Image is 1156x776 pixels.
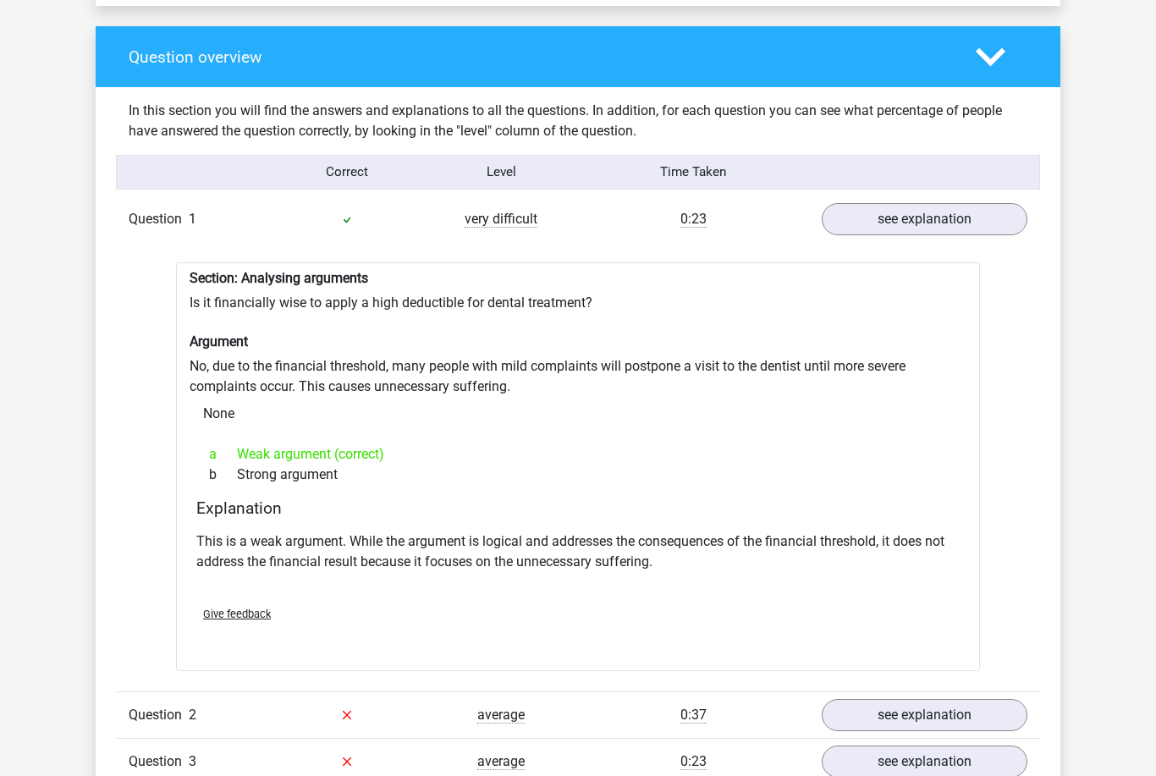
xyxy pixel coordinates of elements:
[477,754,525,771] span: average
[477,707,525,724] span: average
[189,212,196,228] span: 1
[680,754,707,771] span: 0:23
[129,706,189,726] span: Question
[189,707,196,724] span: 2
[578,163,809,183] div: Time Taken
[424,163,578,183] div: Level
[189,754,196,770] span: 3
[680,707,707,724] span: 0:37
[271,163,425,183] div: Correct
[190,334,966,350] h6: Argument
[190,398,966,432] div: None
[196,499,960,519] h4: Explanation
[196,465,960,486] div: Strong argument
[465,212,537,228] span: very difficult
[680,212,707,228] span: 0:23
[116,102,1040,142] div: In this section you will find the answers and explanations to all the questions. In addition, for...
[129,752,189,773] span: Question
[822,204,1027,236] a: see explanation
[209,445,237,465] span: a
[129,48,950,68] h4: Question overview
[176,263,980,672] div: Is it financially wise to apply a high deductible for dental treatment? No, due to the financial ...
[196,445,960,465] div: Weak argument (correct)
[129,210,189,230] span: Question
[196,532,960,573] p: This is a weak argument. While the argument is logical and addresses the consequences of the fina...
[190,271,966,287] h6: Section: Analysing arguments
[822,700,1027,732] a: see explanation
[203,608,271,621] span: Give feedback
[209,465,237,486] span: b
